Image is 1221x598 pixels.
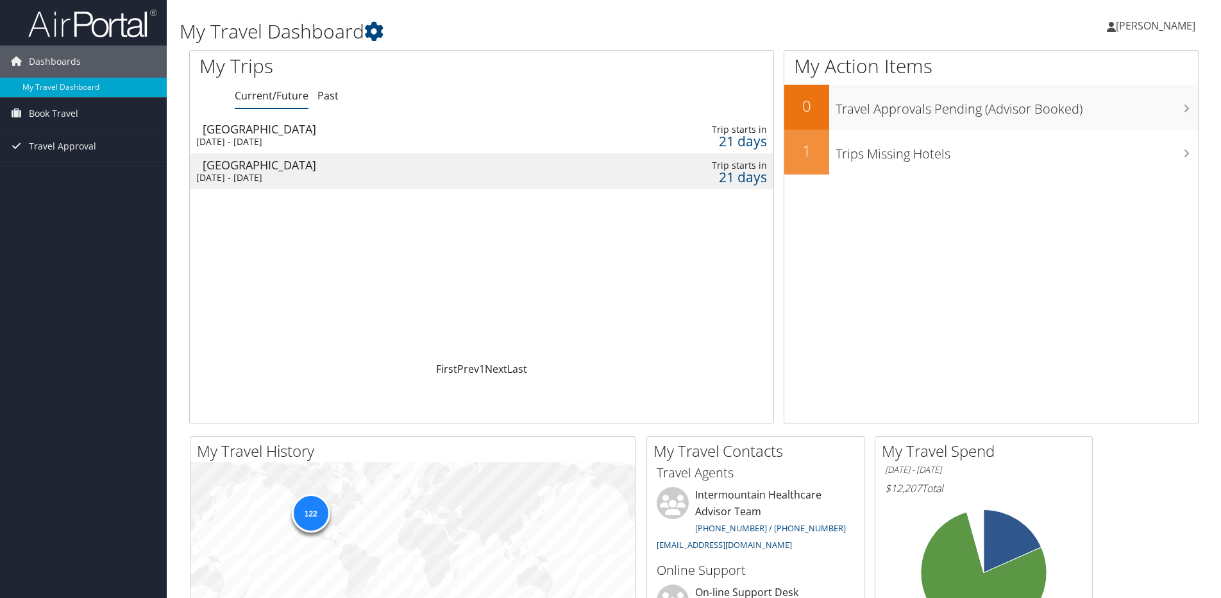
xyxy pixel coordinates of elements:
a: [EMAIL_ADDRESS][DOMAIN_NAME] [657,539,792,551]
span: Travel Approval [29,130,96,162]
div: 122 [291,494,330,533]
div: Trip starts in [637,124,767,135]
a: Next [485,362,507,376]
a: [PERSON_NAME] [1107,6,1208,45]
a: Current/Future [235,89,308,103]
h1: My Action Items [784,53,1198,80]
img: airportal-logo.png [28,8,156,38]
h3: Travel Approvals Pending (Advisor Booked) [836,94,1198,118]
div: 21 days [637,135,767,147]
div: [DATE] - [DATE] [196,172,557,184]
a: Prev [457,362,479,376]
div: 21 days [637,171,767,183]
h6: Total [885,481,1082,495]
h1: My Travel Dashboard [180,18,865,45]
a: [PHONE_NUMBER] / [PHONE_NUMBER] [695,522,846,534]
li: Intermountain Healthcare Advisor Team [650,487,861,556]
h2: My Travel History [197,440,635,462]
h3: Travel Agents [657,464,854,482]
span: Book Travel [29,98,78,130]
a: 1 [479,362,485,376]
a: Past [317,89,339,103]
a: First [436,362,457,376]
span: Dashboards [29,46,81,78]
h6: [DATE] - [DATE] [885,464,1082,476]
a: 0Travel Approvals Pending (Advisor Booked) [784,85,1198,130]
h2: 0 [784,95,829,117]
h1: My Trips [199,53,521,80]
span: [PERSON_NAME] [1116,19,1195,33]
div: [GEOGRAPHIC_DATA] [203,159,564,171]
div: [DATE] - [DATE] [196,136,557,148]
a: Last [507,362,527,376]
span: $12,207 [885,481,922,495]
div: Trip starts in [637,160,767,171]
h2: My Travel Spend [882,440,1092,462]
h2: My Travel Contacts [653,440,864,462]
h3: Online Support [657,561,854,579]
div: [GEOGRAPHIC_DATA] [203,123,564,135]
a: 1Trips Missing Hotels [784,130,1198,175]
h3: Trips Missing Hotels [836,139,1198,163]
h2: 1 [784,140,829,162]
